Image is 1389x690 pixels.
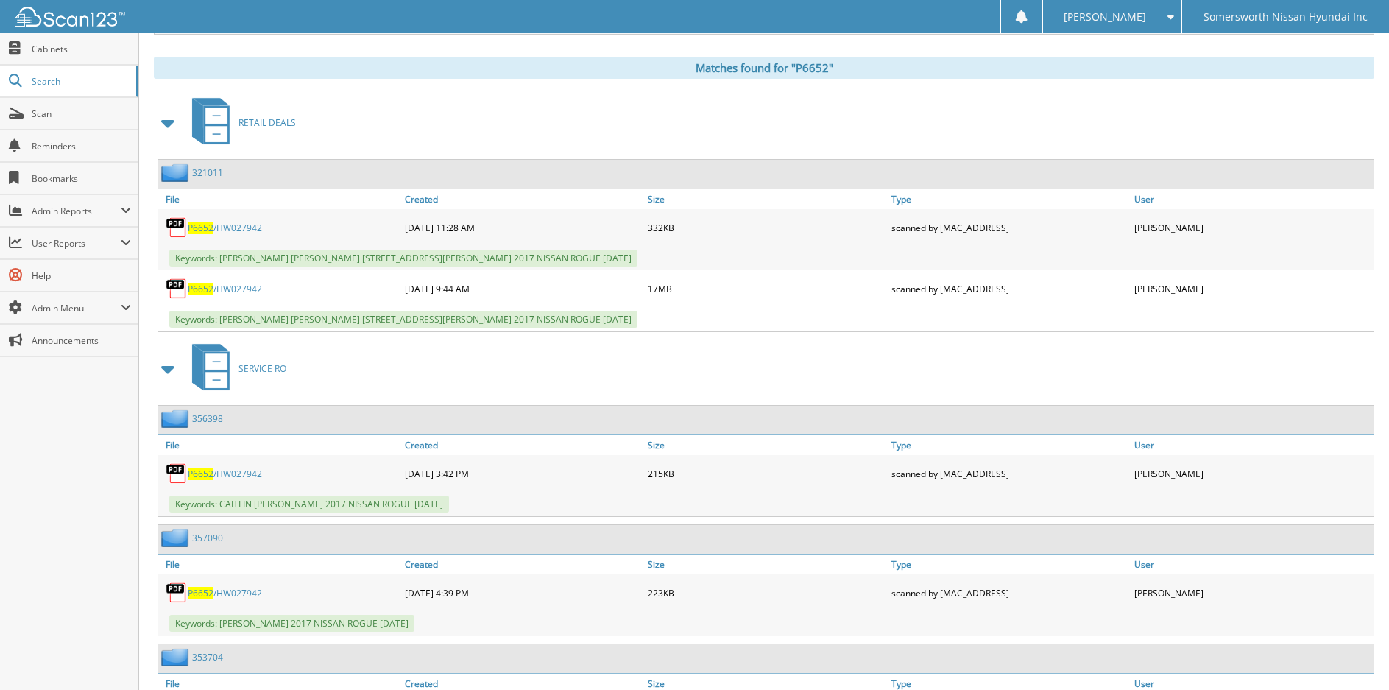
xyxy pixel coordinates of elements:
a: Type [888,555,1131,574]
div: [PERSON_NAME] [1131,274,1374,303]
span: Keywords: [PERSON_NAME] 2017 NISSAN ROGUE [DATE] [169,615,414,632]
div: scanned by [MAC_ADDRESS] [888,578,1131,608]
a: P6652/HW027942 [188,222,262,234]
div: [DATE] 3:42 PM [401,459,644,488]
a: SERVICE RO [183,339,286,398]
div: [PERSON_NAME] [1131,213,1374,242]
span: Somersworth Nissan Hyundai Inc [1204,13,1368,21]
span: Help [32,270,131,282]
img: folder2.png [161,648,192,666]
span: P6652 [188,283,213,295]
a: File [158,555,401,574]
a: Type [888,435,1131,455]
a: 353704 [192,651,223,663]
span: Announcements [32,334,131,347]
span: [PERSON_NAME] [1064,13,1146,21]
div: 215KB [644,459,887,488]
a: User [1131,189,1374,209]
img: folder2.png [161,163,192,182]
a: User [1131,555,1374,574]
a: P6652/HW027942 [188,587,262,599]
span: RETAIL DEALS [238,116,296,129]
a: Created [401,189,644,209]
div: [PERSON_NAME] [1131,578,1374,608]
a: 357090 [192,532,223,544]
span: Scan [32,108,131,120]
div: scanned by [MAC_ADDRESS] [888,213,1131,242]
div: [DATE] 4:39 PM [401,578,644,608]
img: folder2.png [161,409,192,428]
img: PDF.png [166,278,188,300]
span: Search [32,75,129,88]
span: Admin Menu [32,302,121,314]
a: File [158,435,401,455]
a: File [158,189,401,209]
div: scanned by [MAC_ADDRESS] [888,459,1131,488]
a: P6652/HW027942 [188,283,262,295]
a: Type [888,189,1131,209]
a: Created [401,555,644,574]
span: SERVICE RO [238,362,286,375]
span: Bookmarks [32,172,131,185]
a: Size [644,435,887,455]
span: Admin Reports [32,205,121,217]
span: P6652 [188,468,213,480]
a: RETAIL DEALS [183,94,296,152]
span: P6652 [188,222,213,234]
div: 223KB [644,578,887,608]
a: User [1131,435,1374,455]
img: PDF.png [166,462,188,485]
div: [PERSON_NAME] [1131,459,1374,488]
span: Keywords: [PERSON_NAME] [PERSON_NAME] [STREET_ADDRESS][PERSON_NAME] 2017 NISSAN ROGUE [DATE] [169,311,637,328]
a: Created [401,435,644,455]
span: Keywords: CAITLIN [PERSON_NAME] 2017 NISSAN ROGUE [DATE] [169,496,449,513]
div: 17MB [644,274,887,303]
a: P6652/HW027942 [188,468,262,480]
span: Cabinets [32,43,131,55]
span: P6652 [188,587,213,599]
img: PDF.png [166,216,188,239]
img: scan123-logo-white.svg [15,7,125,27]
a: Size [644,555,887,574]
a: 321011 [192,166,223,179]
span: Keywords: [PERSON_NAME] [PERSON_NAME] [STREET_ADDRESS][PERSON_NAME] 2017 NISSAN ROGUE [DATE] [169,250,637,267]
img: PDF.png [166,582,188,604]
div: Matches found for "P6652" [154,57,1374,79]
a: 356398 [192,412,223,425]
span: Reminders [32,140,131,152]
div: scanned by [MAC_ADDRESS] [888,274,1131,303]
span: User Reports [32,237,121,250]
div: [DATE] 11:28 AM [401,213,644,242]
img: folder2.png [161,529,192,547]
div: [DATE] 9:44 AM [401,274,644,303]
a: Size [644,189,887,209]
div: 332KB [644,213,887,242]
iframe: Chat Widget [1315,619,1389,690]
